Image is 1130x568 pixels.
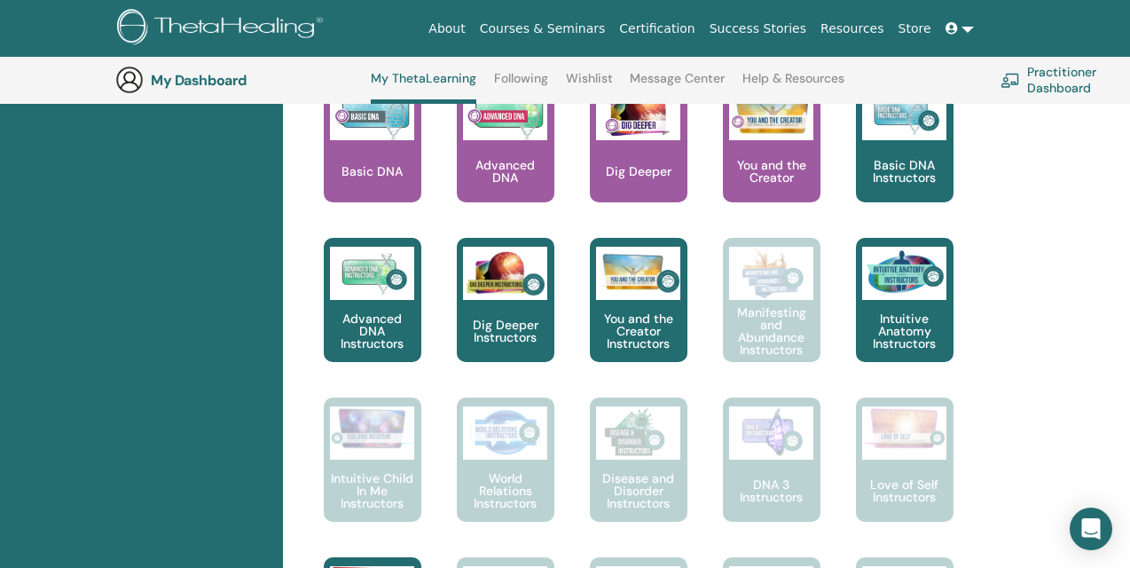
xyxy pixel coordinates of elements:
[723,306,820,356] p: Manifesting and Abundance Instructors
[457,319,554,343] p: Dig Deeper Instructors
[115,66,144,94] img: generic-user-icon.jpg
[723,159,820,184] p: You and the Creator
[729,406,813,460] img: DNA 3 Instructors
[630,71,725,99] a: Message Center
[324,78,421,238] a: Basic DNA Basic DNA
[596,87,680,140] img: Dig Deeper
[856,312,953,350] p: Intuitive Anatomy Instructors
[457,159,554,184] p: Advanced DNA
[599,165,679,177] p: Dig Deeper
[723,238,820,398] a: Manifesting and Abundance Instructors Manifesting and Abundance Instructors
[421,12,472,45] a: About
[729,87,813,136] img: You and the Creator
[723,478,820,503] p: DNA 3 Instructors
[856,78,953,238] a: Basic DNA Instructors Basic DNA Instructors
[723,78,820,238] a: You and the Creator You and the Creator
[457,398,554,557] a: World Relations Instructors World Relations Instructors
[324,472,421,509] p: Intuitive Child In Me Instructors
[590,238,687,398] a: You and the Creator Instructors You and the Creator Instructors
[117,9,329,49] img: logo.png
[151,72,328,89] h3: My Dashboard
[723,398,820,557] a: DNA 3 Instructors DNA 3 Instructors
[590,312,687,350] p: You and the Creator Instructors
[590,398,687,557] a: Disease and Disorder Instructors Disease and Disorder Instructors
[590,78,687,238] a: Dig Deeper Dig Deeper
[371,71,476,104] a: My ThetaLearning
[862,247,946,300] img: Intuitive Anatomy Instructors
[742,71,844,99] a: Help & Resources
[856,398,953,557] a: Love of Self Instructors Love of Self Instructors
[463,247,547,300] img: Dig Deeper Instructors
[729,247,813,300] img: Manifesting and Abundance Instructors
[862,87,946,140] img: Basic DNA Instructors
[324,238,421,398] a: Advanced DNA Instructors Advanced DNA Instructors
[1001,73,1020,87] img: chalkboard-teacher.svg
[590,472,687,509] p: Disease and Disorder Instructors
[457,472,554,509] p: World Relations Instructors
[702,12,813,45] a: Success Stories
[566,71,613,99] a: Wishlist
[330,247,414,300] img: Advanced DNA Instructors
[856,238,953,398] a: Intuitive Anatomy Instructors Intuitive Anatomy Instructors
[596,247,680,300] img: You and the Creator Instructors
[473,12,613,45] a: Courses & Seminars
[612,12,702,45] a: Certification
[1070,508,1112,550] div: Open Intercom Messenger
[891,12,938,45] a: Store
[494,71,548,99] a: Following
[463,87,547,140] img: Advanced DNA
[330,406,414,450] img: Intuitive Child In Me Instructors
[463,406,547,460] img: World Relations Instructors
[856,478,953,503] p: Love of Self Instructors
[330,87,414,140] img: Basic DNA
[324,398,421,557] a: Intuitive Child In Me Instructors Intuitive Child In Me Instructors
[862,406,946,450] img: Love of Self Instructors
[457,78,554,238] a: Advanced DNA Advanced DNA
[324,312,421,350] p: Advanced DNA Instructors
[596,406,680,460] img: Disease and Disorder Instructors
[856,159,953,184] p: Basic DNA Instructors
[813,12,891,45] a: Resources
[457,238,554,398] a: Dig Deeper Instructors Dig Deeper Instructors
